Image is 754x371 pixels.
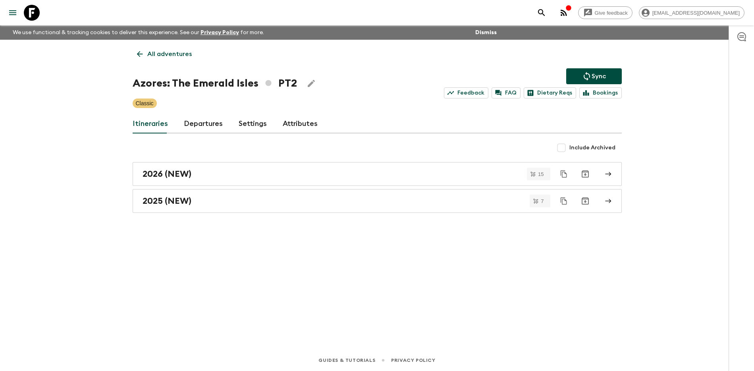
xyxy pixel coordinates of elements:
h2: 2026 (NEW) [143,169,191,179]
a: Departures [184,114,223,133]
a: FAQ [492,87,521,99]
a: Privacy Policy [391,356,435,365]
button: Duplicate [557,194,571,208]
h2: 2025 (NEW) [143,196,191,206]
span: Give feedback [590,10,632,16]
button: Archive [577,193,593,209]
p: All adventures [147,49,192,59]
p: Sync [592,71,606,81]
a: Settings [239,114,267,133]
button: Duplicate [557,167,571,181]
button: Archive [577,166,593,182]
p: Classic [136,99,154,107]
button: Edit Adventure Title [303,75,319,91]
a: Attributes [283,114,318,133]
a: Bookings [579,87,622,99]
span: [EMAIL_ADDRESS][DOMAIN_NAME] [648,10,744,16]
button: Sync adventure departures to the booking engine [566,68,622,84]
button: search adventures [534,5,550,21]
button: menu [5,5,21,21]
span: 7 [536,199,548,204]
button: Dismiss [473,27,499,38]
h1: Azores: The Emerald Isles PT2 [133,75,297,91]
span: 15 [533,172,548,177]
p: We use functional & tracking cookies to deliver this experience. See our for more. [10,25,267,40]
a: Feedback [444,87,488,99]
a: Guides & Tutorials [318,356,375,365]
a: All adventures [133,46,196,62]
div: [EMAIL_ADDRESS][DOMAIN_NAME] [639,6,744,19]
span: Include Archived [569,144,615,152]
a: Privacy Policy [201,30,239,35]
a: 2026 (NEW) [133,162,622,186]
a: Itineraries [133,114,168,133]
a: 2025 (NEW) [133,189,622,213]
a: Give feedback [578,6,633,19]
a: Dietary Reqs [524,87,576,99]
